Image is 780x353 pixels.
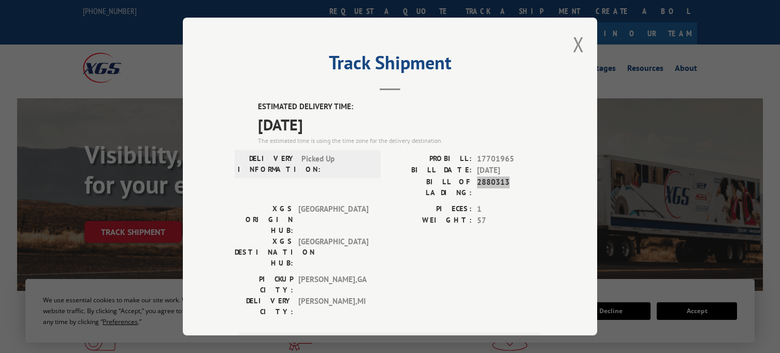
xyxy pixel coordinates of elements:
label: ESTIMATED DELIVERY TIME: [258,101,545,113]
label: BILL OF LADING: [390,176,472,198]
span: [DATE] [477,165,545,176]
button: Close modal [573,31,584,58]
span: 57 [477,215,545,227]
label: DELIVERY CITY: [235,296,293,317]
span: [PERSON_NAME] , MI [298,296,368,317]
span: [GEOGRAPHIC_DATA] [298,236,368,269]
span: 1 [477,203,545,215]
span: [GEOGRAPHIC_DATA] [298,203,368,236]
span: 2880313 [477,176,545,198]
label: XGS DESTINATION HUB: [235,236,293,269]
label: BILL DATE: [390,165,472,176]
label: PROBILL: [390,153,472,165]
span: [PERSON_NAME] , GA [298,274,368,296]
label: PIECES: [390,203,472,215]
span: Picked Up [301,153,371,175]
span: [DATE] [258,113,545,136]
div: The estimated time is using the time zone for the delivery destination. [258,136,545,145]
label: XGS ORIGIN HUB: [235,203,293,236]
span: 17701965 [477,153,545,165]
label: PICKUP CITY: [235,274,293,296]
label: DELIVERY INFORMATION: [238,153,296,175]
h2: Track Shipment [235,55,545,75]
label: WEIGHT: [390,215,472,227]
